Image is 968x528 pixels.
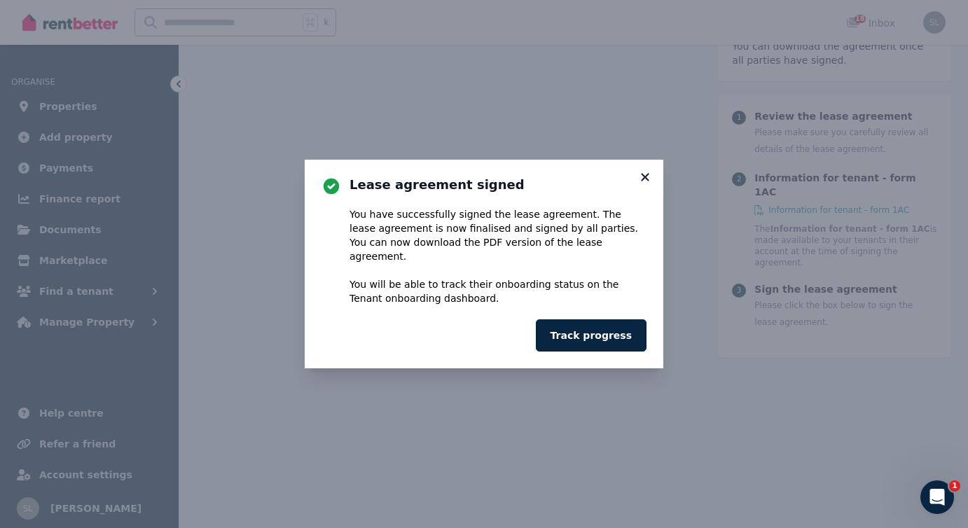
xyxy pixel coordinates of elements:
[536,319,647,352] button: Track progress
[920,480,954,514] iframe: Intercom live chat
[350,176,647,193] h3: Lease agreement signed
[470,223,635,234] span: finalised and signed by all parties
[949,480,960,492] span: 1
[350,277,647,305] p: You will be able to track their onboarding status on the Tenant onboarding dashboard.
[350,207,647,305] div: You have successfully signed the lease agreement. The lease agreement is now . You can now downlo...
